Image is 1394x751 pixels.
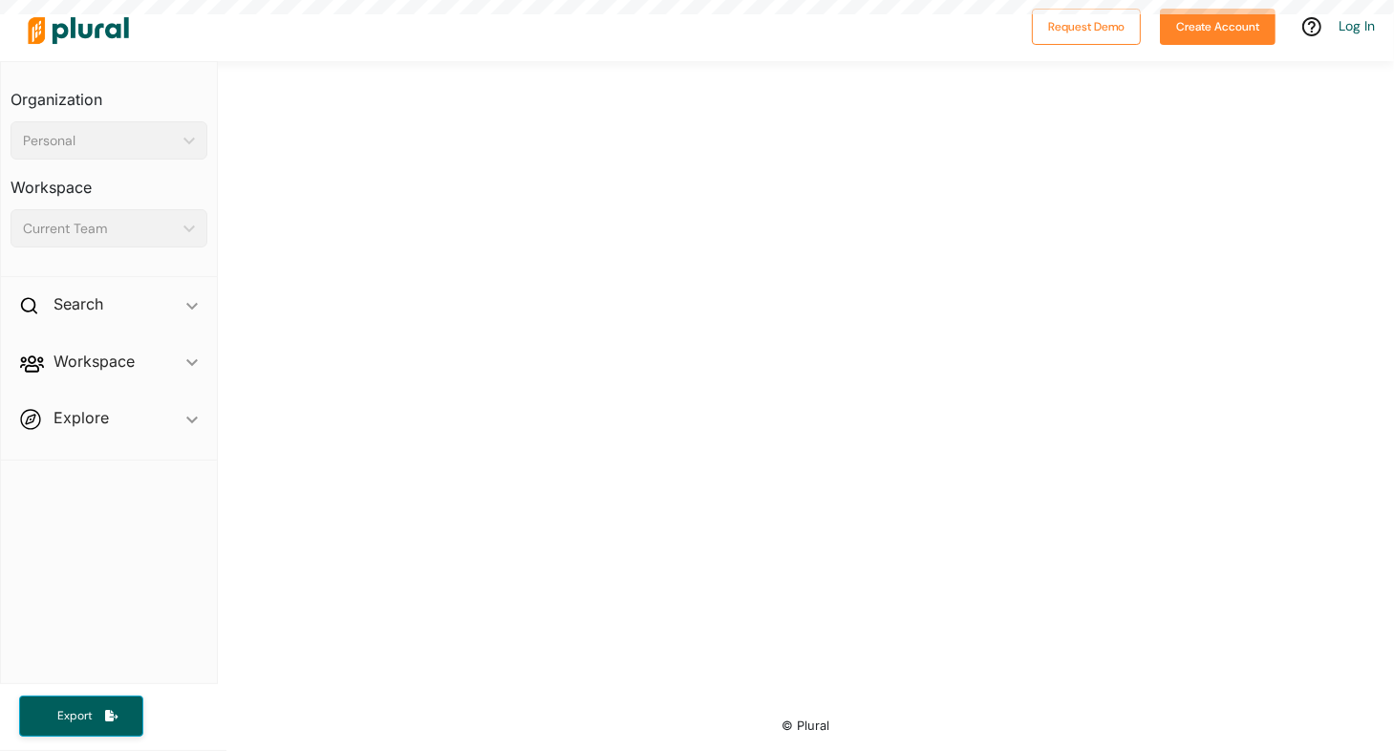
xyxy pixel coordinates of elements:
a: Log In [1339,17,1375,34]
button: Export [19,696,143,737]
a: Request Demo [1032,15,1141,35]
h2: Search [54,293,103,314]
div: Current Team [23,219,176,239]
h3: Workspace [11,160,207,202]
button: Request Demo [1032,9,1141,45]
h3: Organization [11,72,207,114]
small: © Plural [783,719,830,733]
span: Export [44,708,105,724]
a: Create Account [1160,15,1276,35]
button: Create Account [1160,9,1276,45]
div: Personal [23,131,176,151]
